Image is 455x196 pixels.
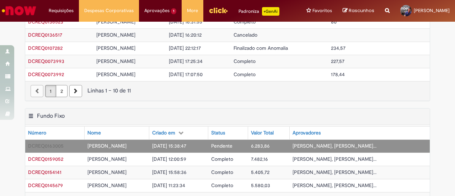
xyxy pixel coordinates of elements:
a: Abrir Registro: DCREQ0136517 [28,32,62,38]
span: 178,44 [331,71,345,78]
a: Abrir Registro: DCREQ0163005 [28,143,64,149]
div: Nome [87,129,101,137]
span: [PERSON_NAME] [87,169,127,175]
div: Criado em [152,129,175,137]
span: More [187,7,198,14]
span: Rascunhos [349,7,374,14]
span: Completo [211,169,233,175]
span: Finalizado com Anomalia [234,45,288,51]
h2: Fundo Fixo [37,112,65,120]
a: Página 2 [56,85,68,97]
span: 7.482,16 [251,156,268,162]
span: [PERSON_NAME] [87,143,127,149]
nav: paginação [25,81,430,101]
span: [PERSON_NAME] [96,71,135,78]
span: Pendente [211,143,232,149]
a: Rascunhos [343,7,374,14]
span: 5.405,72 [251,169,269,175]
span: Completo [234,18,256,25]
span: DCREQ0163005 [28,143,64,149]
span: DCREQ0159052 [28,156,63,162]
a: Próxima página [69,85,82,97]
span: 1 [171,8,176,14]
span: [PERSON_NAME] [96,18,135,25]
span: Completo [211,182,233,189]
a: Abrir Registro: DCREQ0136523 [28,18,63,25]
span: DCREQ0107282 [28,45,63,51]
span: Completo [234,71,256,78]
span: DCREQ0145679 [28,182,63,189]
span: [DATE] 12:00:59 [152,156,186,162]
span: Favoritos [312,7,332,14]
span: [PERSON_NAME] [87,182,127,189]
span: [PERSON_NAME], [PERSON_NAME]... [293,156,376,162]
p: +GenAi [262,7,279,16]
a: Abrir Registro: DCREQ0073992 [28,71,64,78]
a: Abrir Registro: DCREQ0107282 [28,45,63,51]
span: [DATE] 17:07:50 [169,71,203,78]
div: Valor Total [251,129,274,137]
span: DCREQ0073992 [28,71,64,78]
div: Status [211,129,225,137]
span: 5.580,03 [251,182,270,189]
span: Requisições [49,7,74,14]
span: [PERSON_NAME] [414,7,450,14]
span: [DATE] 15:38:47 [152,143,186,149]
span: Completo [234,58,256,64]
span: 80 [331,18,337,25]
span: Cancelado [234,32,257,38]
span: [DATE] 15:58:36 [152,169,187,175]
span: DCREQ0154141 [28,169,61,175]
div: Número [28,129,46,137]
button: Fundo Fixo Menu de contexto [28,112,34,122]
span: [PERSON_NAME], [PERSON_NAME]... [293,182,376,189]
a: Abrir Registro: DCREQ0073993 [28,58,64,64]
div: Aprovadores [293,129,321,137]
img: click_logo_yellow_360x200.png [209,5,228,16]
span: Despesas Corporativas [84,7,134,14]
a: Abrir Registro: DCREQ0145679 [28,182,63,189]
span: DCREQ0073993 [28,58,64,64]
div: Linhas 1 − 10 de 11 [31,87,424,95]
span: [DATE] 11:23:34 [152,182,185,189]
div: Padroniza [239,7,279,16]
span: DCREQ0136523 [28,18,63,25]
a: Página 1 [45,85,56,97]
span: [DATE] 17:25:34 [169,58,203,64]
span: [PERSON_NAME] [96,32,135,38]
span: [PERSON_NAME] [96,58,135,64]
a: Abrir Registro: DCREQ0159052 [28,156,63,162]
span: [DATE] 16:20:12 [169,32,202,38]
span: [PERSON_NAME], [PERSON_NAME]... [293,169,376,175]
span: [PERSON_NAME], [PERSON_NAME]... [293,143,376,149]
span: 6.283,86 [251,143,270,149]
img: ServiceNow [1,4,37,18]
span: [PERSON_NAME] [87,156,127,162]
span: [DATE] 22:12:17 [169,45,201,51]
span: [PERSON_NAME] [96,45,135,51]
span: [DATE] 16:31:55 [169,18,202,25]
span: DCREQ0136517 [28,32,62,38]
span: 227,57 [331,58,344,64]
span: 234,57 [331,45,346,51]
span: Aprovações [144,7,170,14]
span: Completo [211,156,233,162]
a: Abrir Registro: DCREQ0154141 [28,169,61,175]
